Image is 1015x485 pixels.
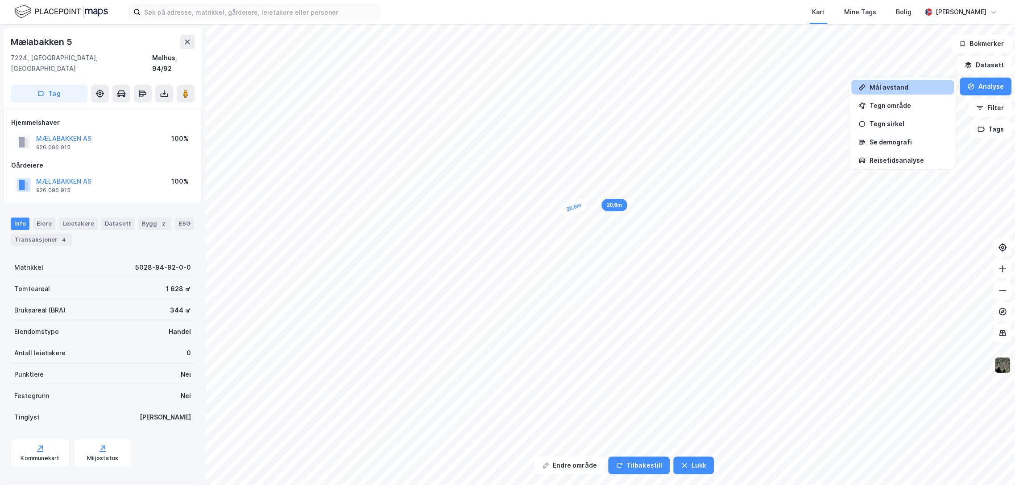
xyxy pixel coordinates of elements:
div: 100% [171,133,189,144]
div: Kommunekart [21,455,59,462]
div: Eiere [33,218,55,230]
div: 5028-94-92-0-0 [135,262,191,273]
div: Handel [169,326,191,337]
div: Map marker [559,197,588,218]
input: Søk på adresse, matrikkel, gårdeiere, leietakere eller personer [141,5,379,19]
button: Bokmerker [951,35,1011,53]
div: Antall leietakere [14,348,66,358]
div: [PERSON_NAME] [140,412,191,423]
img: 9k= [994,357,1011,374]
div: Mål avstand [869,83,947,91]
div: 344 ㎡ [170,305,191,316]
div: Nei [181,369,191,380]
div: Transaksjoner [11,234,72,246]
div: Bolig [896,7,911,17]
div: Festegrunn [14,390,49,401]
div: Eiendomstype [14,326,59,337]
div: 4 [59,235,68,244]
div: Miljøstatus [87,455,118,462]
div: ESG [175,218,194,230]
div: Tegn sirkel [869,120,947,127]
button: Tilbakestill [608,456,670,474]
div: Datasett [101,218,135,230]
button: Filter [969,99,1011,117]
div: Hjemmelshaver [11,117,194,128]
div: 926 096 915 [36,187,70,194]
div: Nei [181,390,191,401]
div: Kart [812,7,824,17]
button: Tag [11,85,87,103]
div: Mælabakken 5 [11,35,74,49]
div: Bruksareal (BRA) [14,305,66,316]
div: Mine Tags [844,7,876,17]
div: Punktleie [14,369,44,380]
div: Kontrollprogram for chat [970,442,1015,485]
div: [PERSON_NAME] [936,7,986,17]
div: Gårdeiere [11,160,194,171]
div: 7224, [GEOGRAPHIC_DATA], [GEOGRAPHIC_DATA] [11,53,152,74]
div: Leietakere [59,218,98,230]
div: 1 628 ㎡ [166,284,191,294]
div: Info [11,218,29,230]
div: Matrikkel [14,262,43,273]
div: Bygg [138,218,171,230]
div: 926 096 915 [36,144,70,151]
div: 0 [186,348,191,358]
div: 2 [159,219,168,228]
iframe: Chat Widget [970,442,1015,485]
img: logo.f888ab2527a4732fd821a326f86c7f29.svg [14,4,108,20]
button: Tags [970,120,1011,138]
div: Melhus, 94/92 [152,53,195,74]
button: Endre område [534,456,605,474]
div: Reisetidsanalyse [869,156,947,164]
button: Datasett [957,56,1011,74]
button: Lukk [673,456,714,474]
div: Map marker [601,199,627,211]
div: Tinglyst [14,412,40,423]
div: Tomteareal [14,284,50,294]
div: Se demografi [869,138,947,146]
div: Tegn område [869,102,947,109]
div: 100% [171,176,189,187]
button: Analyse [960,78,1011,95]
